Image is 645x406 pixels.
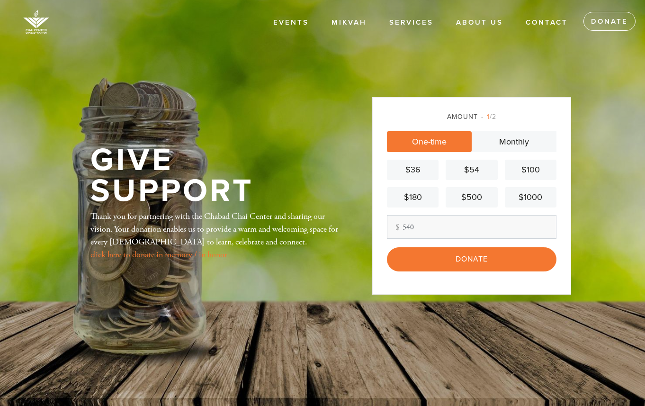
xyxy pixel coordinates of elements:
a: $100 [505,160,556,180]
a: $36 [387,160,439,180]
div: Thank you for partnering with the Chabad Chai Center and sharing our vision. Your donation enable... [90,210,341,261]
div: $180 [391,191,435,204]
input: Donate [387,247,556,271]
a: One-time [387,131,472,152]
a: $54 [446,160,497,180]
div: $100 [509,163,553,176]
div: Amount [387,112,556,122]
a: click here to donate in memory / in honor [90,249,227,260]
a: Contact [519,14,575,32]
div: $500 [449,191,493,204]
div: $1000 [509,191,553,204]
span: /2 [481,113,496,121]
a: Monthly [472,131,556,152]
a: $1000 [505,187,556,208]
a: About Us [449,14,510,32]
a: Donate [583,12,636,31]
a: Events [266,14,316,32]
div: $54 [449,163,493,176]
a: Mikvah [324,14,374,32]
h1: Give Support [90,145,341,206]
div: $36 [391,163,435,176]
img: image%20%281%29.png [14,5,58,39]
a: Services [382,14,440,32]
input: Other amount [387,215,556,239]
a: $500 [446,187,497,208]
a: $180 [387,187,439,208]
span: 1 [487,113,490,121]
